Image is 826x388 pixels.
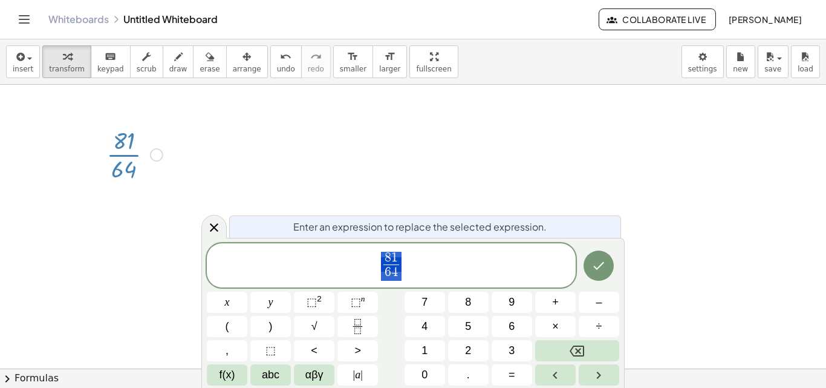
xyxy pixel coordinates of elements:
[265,343,276,359] span: ⬚
[448,316,489,337] button: 5
[718,8,811,30] button: [PERSON_NAME]
[337,316,378,337] button: Fraction
[421,318,428,335] span: 4
[535,292,576,313] button: Plus
[13,65,33,73] span: insert
[733,65,748,73] span: new
[391,251,398,265] span: 1
[226,45,268,78] button: arrange
[294,364,334,386] button: Greek alphabet
[353,367,363,383] span: a
[467,367,470,383] span: .
[405,340,445,361] button: 1
[361,294,365,303] sup: n
[226,318,229,335] span: (
[596,318,602,335] span: ÷
[337,292,378,313] button: Superscript
[379,65,400,73] span: larger
[294,316,334,337] button: Square root
[492,340,532,361] button: 3
[262,367,279,383] span: abc
[798,65,813,73] span: load
[207,364,247,386] button: Functions
[579,292,619,313] button: Minus
[391,266,398,279] span: 4
[233,65,261,73] span: arrange
[269,318,273,335] span: )
[105,50,116,64] i: keyboard
[311,318,317,335] span: √
[226,343,229,359] span: ,
[351,296,361,308] span: ⬚
[333,45,373,78] button: format_sizesmaller
[294,292,334,313] button: Squared
[421,367,428,383] span: 0
[49,65,85,73] span: transform
[354,343,361,359] span: >
[250,364,291,386] button: Alphabet
[384,50,395,64] i: format_size
[405,364,445,386] button: 0
[688,65,717,73] span: settings
[385,266,391,279] span: 6
[250,292,291,313] button: y
[200,65,220,73] span: erase
[207,292,247,313] button: x
[42,45,91,78] button: transform
[277,65,295,73] span: undo
[405,316,445,337] button: 4
[584,251,614,281] button: Done
[169,65,187,73] span: draw
[509,294,515,311] span: 9
[599,8,716,30] button: Collaborate Live
[372,45,407,78] button: format_sizelarger
[294,340,334,361] button: Less than
[308,65,324,73] span: redo
[250,340,291,361] button: Placeholder
[360,369,363,381] span: |
[337,364,378,386] button: Absolute value
[758,45,789,78] button: save
[280,50,291,64] i: undo
[535,364,576,386] button: Left arrow
[728,14,802,25] span: [PERSON_NAME]
[163,45,194,78] button: draw
[15,10,34,29] button: Toggle navigation
[6,45,40,78] button: insert
[509,343,515,359] span: 3
[596,294,602,311] span: –
[317,294,322,303] sup: 2
[405,292,445,313] button: 7
[337,340,378,361] button: Greater than
[97,65,124,73] span: keypad
[409,45,458,78] button: fullscreen
[416,65,451,73] span: fullscreen
[207,340,247,361] button: ,
[421,294,428,311] span: 7
[48,13,109,25] a: Whiteboards
[130,45,163,78] button: scrub
[353,369,356,381] span: |
[293,220,547,234] span: Enter an expression to replace the selected expression.
[609,14,706,25] span: Collaborate Live
[465,294,471,311] span: 8
[305,367,324,383] span: αβγ
[307,296,317,308] span: ⬚
[421,343,428,359] span: 1
[552,294,559,311] span: +
[552,318,559,335] span: ×
[91,45,131,78] button: keyboardkeypad
[301,45,331,78] button: redoredo
[207,316,247,337] button: (
[268,294,273,311] span: y
[448,292,489,313] button: 8
[385,251,391,265] span: 8
[347,50,359,64] i: format_size
[225,294,230,311] span: x
[764,65,781,73] span: save
[535,316,576,337] button: Times
[311,343,317,359] span: <
[448,364,489,386] button: .
[579,316,619,337] button: Divide
[681,45,724,78] button: settings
